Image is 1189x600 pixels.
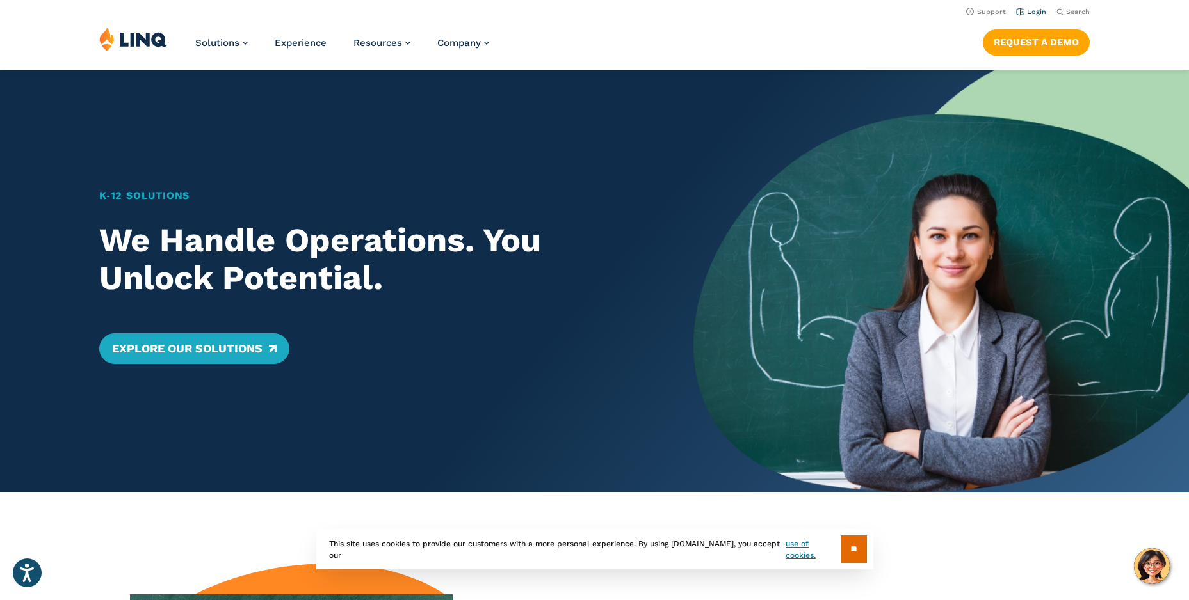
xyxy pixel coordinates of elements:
[437,37,481,49] span: Company
[983,27,1090,55] nav: Button Navigation
[99,188,645,203] h1: K‑12 Solutions
[195,27,489,69] nav: Primary Navigation
[1134,548,1170,584] button: Hello, have a question? Let’s chat.
[966,8,1006,16] a: Support
[99,333,289,364] a: Explore Our Solutions
[1066,8,1090,16] span: Search
[786,538,840,561] a: use of cookies.
[99,221,645,298] h2: We Handle Operations. You Unlock Potential.
[195,37,248,49] a: Solutions
[353,37,410,49] a: Resources
[983,29,1090,55] a: Request a Demo
[275,37,327,49] a: Experience
[353,37,402,49] span: Resources
[1056,7,1090,17] button: Open Search Bar
[99,27,167,51] img: LINQ | K‑12 Software
[1016,8,1046,16] a: Login
[195,37,239,49] span: Solutions
[693,70,1189,492] img: Home Banner
[437,37,489,49] a: Company
[316,529,873,569] div: This site uses cookies to provide our customers with a more personal experience. By using [DOMAIN...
